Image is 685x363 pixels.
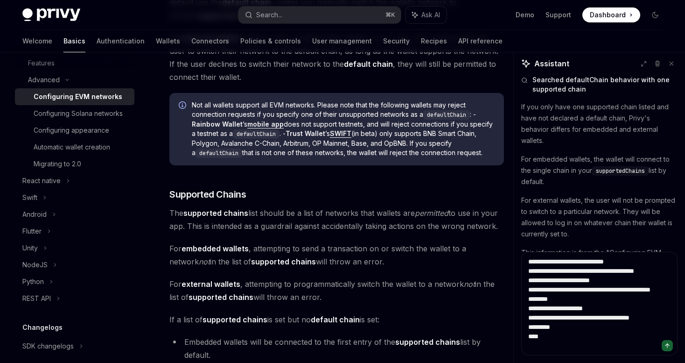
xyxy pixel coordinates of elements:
[34,91,122,102] div: Configuring EVM networks
[34,125,109,136] div: Configuring appearance
[385,11,395,19] span: ⌘ K
[15,88,134,105] a: Configuring EVM networks
[521,247,678,292] p: This information is from the "Configuring EVM networks" page. If you want to ensure a specific ch...
[330,129,351,138] a: SWIFT
[545,10,571,20] a: Support
[233,129,280,139] code: defaultChain
[521,195,678,240] p: For external wallets, the user will not be prompted to switch to a particular network. They will ...
[534,58,569,69] span: Assistant
[22,226,42,237] div: Flutter
[22,322,63,333] h5: Changelogs
[192,120,243,128] strong: Rainbow Wallet
[196,149,242,158] code: defaultChain
[169,188,246,201] span: Supported Chains
[582,7,640,22] a: Dashboard
[189,292,253,302] strong: supported chains
[256,9,282,21] div: Search...
[192,100,495,158] span: Not all wallets support all EVM networks. Please note that the following wallets may reject conne...
[15,156,134,172] a: Migrating to 2.0
[464,279,475,289] em: not
[22,8,80,21] img: dark logo
[596,167,645,175] span: supportedChains
[15,139,134,156] a: Automatic wallet creation
[169,242,504,268] span: For , attempting to send a transaction on or switch the wallet to a network in the list of will t...
[22,341,74,352] div: SDK changelogs
[22,209,47,220] div: Android
[22,276,44,287] div: Python
[286,129,325,137] strong: Trust Wallet
[22,30,52,52] a: Welcome
[251,257,316,266] strong: supported chains
[521,154,678,187] p: For embedded wallets, the wallet will connect to the single chain in your list by default.
[169,313,504,326] span: If a list of is set but no is set:
[169,335,504,362] li: Embedded wallets will be connected to the first entry of the list by default.
[203,315,267,324] strong: supported chains
[169,31,504,84] span: For , when a user connects their wallet to your app, Privy will prompt the user to switch their n...
[238,7,401,23] button: Search...⌘K
[311,315,360,325] a: default chain
[15,122,134,139] a: Configuring appearance
[182,244,249,253] strong: embedded wallets
[312,30,372,52] a: User management
[169,278,504,304] span: For , attempting to programmatically switch the wallet to a network in the list of will throw an ...
[22,259,48,270] div: NodeJS
[421,30,447,52] a: Recipes
[415,208,448,218] em: permitted
[22,242,38,254] div: Unity
[199,257,210,266] em: not
[344,59,393,69] strong: default chain
[22,192,37,203] div: Swift
[191,30,229,52] a: Connectors
[182,279,240,289] strong: external wallets
[383,30,410,52] a: Security
[405,7,447,23] button: Ask AI
[423,110,470,120] code: defaultChain
[15,105,134,122] a: Configuring Solana networks
[28,74,60,85] div: Advanced
[247,120,284,128] a: mobile app
[458,30,503,52] a: API reference
[421,10,440,20] span: Ask AI
[516,10,534,20] a: Demo
[395,337,460,347] strong: supported chains
[63,30,85,52] a: Basics
[590,10,626,20] span: Dashboard
[34,108,123,119] div: Configuring Solana networks
[97,30,145,52] a: Authentication
[648,7,663,22] button: Toggle dark mode
[521,101,678,146] p: If you only have one supported chain listed and have not declared a default chain, Privy's behavi...
[662,340,673,351] button: Send message
[22,175,61,186] div: React native
[156,30,180,52] a: Wallets
[183,208,248,218] strong: supported chains
[521,75,678,94] button: Searched defaultChain behavior with one supported chain
[34,142,110,153] div: Automatic wallet creation
[34,158,81,170] div: Migrating to 2.0
[169,206,504,233] span: The list should be a list of networks that wallets are to use in your app. This is intended as a ...
[240,30,301,52] a: Policies & controls
[532,75,678,94] span: Searched defaultChain behavior with one supported chain
[179,101,188,111] svg: Info
[22,293,51,304] div: REST API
